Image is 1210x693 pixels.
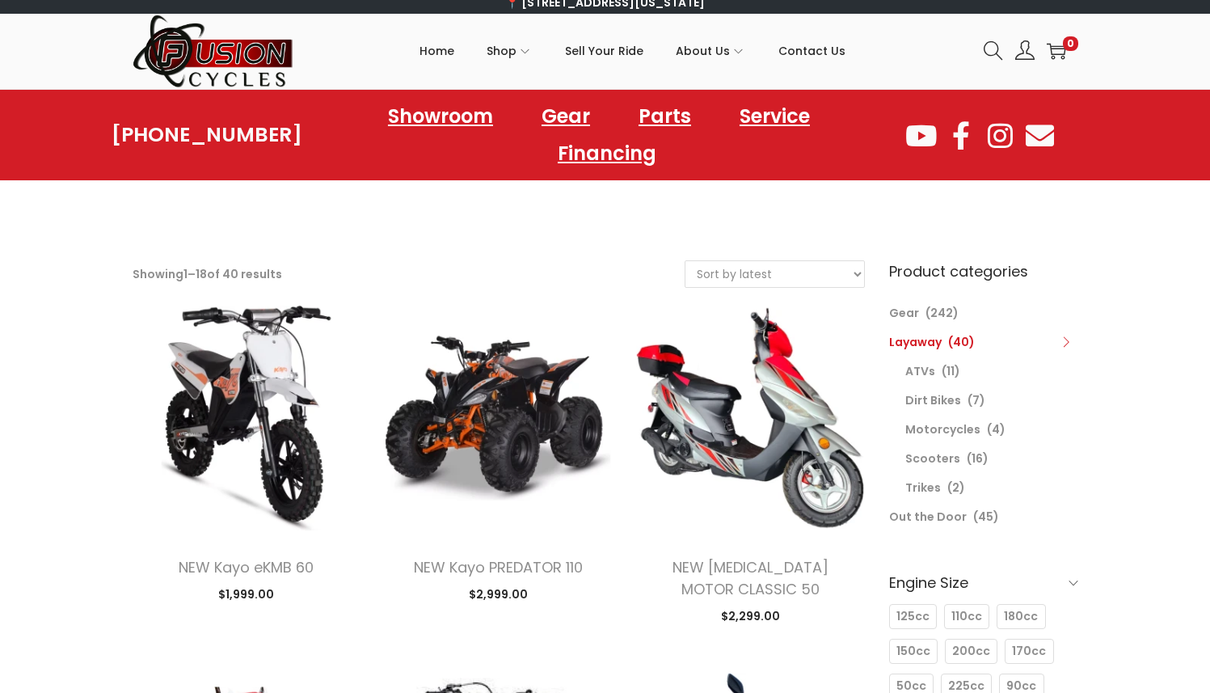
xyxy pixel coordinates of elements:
[294,15,972,87] nav: Primary navigation
[622,98,707,135] a: Parts
[179,557,314,577] a: NEW Kayo eKMB 60
[565,15,643,87] a: Sell Your Ride
[778,15,845,87] a: Contact Us
[905,480,941,496] a: Trikes
[905,363,935,379] a: ATVs
[183,266,188,282] span: 1
[302,98,904,172] nav: Menu
[952,643,990,660] span: 200cc
[968,392,985,408] span: (7)
[889,260,1078,282] h6: Product categories
[889,305,919,321] a: Gear
[925,305,959,321] span: (242)
[487,15,533,87] a: Shop
[889,334,942,350] a: Layaway
[372,98,509,135] a: Showroom
[889,564,1078,602] h6: Engine Size
[414,557,583,577] a: NEW Kayo PREDATOR 110
[469,586,528,602] span: 2,999.00
[218,586,274,602] span: 1,999.00
[947,480,965,496] span: (2)
[987,421,1006,437] span: (4)
[419,15,454,87] a: Home
[967,450,989,467] span: (16)
[685,261,864,287] select: Shop order
[896,608,930,625] span: 125cc
[1012,643,1046,660] span: 170cc
[218,586,226,602] span: $
[948,334,975,350] span: (40)
[542,135,672,172] a: Financing
[672,557,828,599] a: NEW [MEDICAL_DATA] MOTOR CLASSIC 50
[889,509,967,525] a: Out the Door
[196,266,207,282] span: 18
[951,608,982,625] span: 110cc
[942,363,960,379] span: (11)
[676,31,730,71] span: About Us
[973,509,999,525] span: (45)
[905,450,960,467] a: Scooters
[133,263,282,285] p: Showing – of 40 results
[565,31,643,71] span: Sell Your Ride
[778,31,845,71] span: Contact Us
[525,98,606,135] a: Gear
[676,15,746,87] a: About Us
[133,14,294,89] img: Woostify retina logo
[112,124,302,146] a: [PHONE_NUMBER]
[469,586,476,602] span: $
[721,608,728,624] span: $
[1004,608,1038,625] span: 180cc
[1047,41,1066,61] a: 0
[721,608,780,624] span: 2,299.00
[487,31,516,71] span: Shop
[419,31,454,71] span: Home
[905,392,961,408] a: Dirt Bikes
[896,643,930,660] span: 150cc
[905,421,980,437] a: Motorcycles
[723,98,826,135] a: Service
